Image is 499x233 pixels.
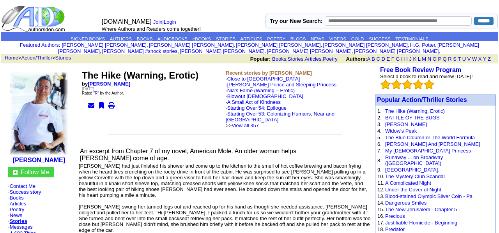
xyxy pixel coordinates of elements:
[5,55,18,61] a: Home
[10,189,41,195] a: Success story
[385,213,405,219] a: Precious
[329,37,346,41] a: VIDEOS
[227,88,295,93] a: Nia’s Fame (Warning – Erotic)
[20,42,59,48] a: Featured Authors
[235,43,236,47] font: i
[422,56,426,62] a: M
[385,187,441,193] a: Under the Cover of Night
[385,193,472,199] a: Blood-stained Olympic Silver Coin - Pa
[367,56,370,62] a: A
[377,121,382,127] font: 3.
[377,96,467,103] a: Popular Action/Thriller Stories
[13,170,18,175] img: gc.jpg
[424,79,434,89] img: bigemptystars.png
[377,167,382,173] font: 9.
[102,48,178,54] a: [PERSON_NAME] #shock stories
[438,56,441,62] a: P
[354,48,439,54] a: [PERSON_NAME] [PERSON_NAME]
[377,226,384,232] font: 18.
[433,56,437,62] a: O
[71,37,105,41] a: SIGNED BOOKS
[110,37,132,41] a: AUTHORS
[10,201,27,207] a: Articles
[240,37,262,41] a: ARTICLES
[396,56,400,62] a: G
[58,42,479,54] a: [PERSON_NAME] [PERSON_NAME]
[391,79,402,89] img: bigemptystars.png
[58,42,479,54] font: , , , , , , , , , ,
[377,180,384,186] font: 11.
[472,56,477,62] a: W
[21,169,49,175] a: Follow Me
[10,224,33,230] a: Messages
[440,49,441,54] font: i
[385,148,471,154] a: My [DEMOGRAPHIC_DATA] Princess
[377,128,382,134] font: 4.
[10,218,27,224] a: Stories
[226,105,334,128] font: ·
[13,157,65,163] b: [PERSON_NAME]
[10,72,68,155] img: 3918.JPG
[409,43,410,47] font: i
[10,195,24,201] a: Books
[369,37,391,41] a: SUCCESS
[409,56,412,62] a: J
[380,67,461,73] a: Free Book Review Program
[376,56,380,62] a: C
[385,135,475,140] a: The Blue Column or The World Formula
[413,79,423,89] img: bigemptystars.png
[267,37,285,41] a: POETRY
[311,37,324,41] a: NEWS
[385,108,445,114] a: The Hike (Warning, Erotic)
[270,18,322,24] label: Try our New Search:
[323,56,338,62] a: Poetry
[193,37,211,41] a: eBOOKS
[102,26,201,32] font: Where Authors and Readers come together!
[488,56,491,62] a: Z
[437,43,437,47] font: i
[305,56,322,62] a: Articles
[101,49,102,54] font: i
[377,135,382,140] font: 5.
[55,55,71,61] a: Stories
[288,56,303,62] a: Stories
[149,42,234,48] a: [PERSON_NAME] [PERSON_NAME]
[467,56,471,62] a: V
[346,56,367,62] b: Authors:
[385,115,440,121] a: BATTLE OF THE BUGS
[82,70,198,81] font: The Hike (Warning, Erotic)
[227,82,336,88] a: [PERSON_NAME] Prince and Sleeping Princess
[2,55,71,61] font: > >
[8,224,33,230] font: ·
[82,87,94,91] font: [DATE]
[226,93,334,128] font: ·
[227,76,300,82] a: Close to [GEOGRAPHIC_DATA]
[402,79,412,89] img: bigemptystars.png
[462,56,466,62] a: U
[323,42,407,48] a: [PERSON_NAME] [PERSON_NAME]
[386,56,390,62] a: E
[227,105,287,111] a: Starting Over 54: Epilogue
[322,43,323,47] font: i
[272,56,286,62] a: Books
[391,56,395,62] a: F
[226,88,334,128] font: ·
[236,42,320,48] a: [PERSON_NAME] [PERSON_NAME]
[442,56,446,62] a: Q
[88,81,130,87] a: [PERSON_NAME]
[385,173,444,179] a: The Mystery Club Scandal
[395,37,428,41] a: TESTIMONIALS
[380,74,473,79] font: Select a book to read and review [DATE]!
[1,5,67,32] img: logo_ad.gif
[102,18,152,25] font: [DOMAIN_NAME]
[418,56,421,62] a: L
[458,56,461,62] a: T
[226,70,312,76] b: Recent stories by [PERSON_NAME]
[351,37,364,41] a: GOLD
[232,123,259,128] a: View all 357
[377,187,384,193] font: 12.
[385,207,460,212] a: The New Jerusalem - Chapter 5 -
[401,56,405,62] a: H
